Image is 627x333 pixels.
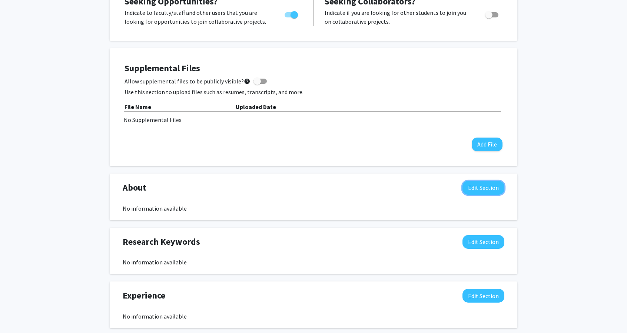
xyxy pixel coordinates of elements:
button: Add File [472,138,502,151]
mat-icon: help [244,77,251,86]
div: Toggle [482,8,502,19]
div: Toggle [282,8,302,19]
h4: Supplemental Files [125,63,502,74]
p: Indicate if you are looking for other students to join you on collaborative projects. [325,8,471,26]
div: No Supplemental Files [124,115,503,124]
button: Edit Experience [462,289,504,303]
div: No information available [123,312,504,321]
div: No information available [123,204,504,213]
iframe: Chat [6,300,31,327]
span: Allow supplemental files to be publicly visible? [125,77,251,86]
span: Experience [123,289,165,302]
p: Indicate to faculty/staff and other users that you are looking for opportunities to join collabor... [125,8,271,26]
p: Use this section to upload files such as resumes, transcripts, and more. [125,88,502,96]
span: About [123,181,146,194]
button: Edit About [462,181,504,195]
b: Uploaded Date [236,103,276,111]
div: No information available [123,258,504,267]
span: Research Keywords [123,235,200,248]
b: File Name [125,103,151,111]
button: Edit Research Keywords [462,235,504,249]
